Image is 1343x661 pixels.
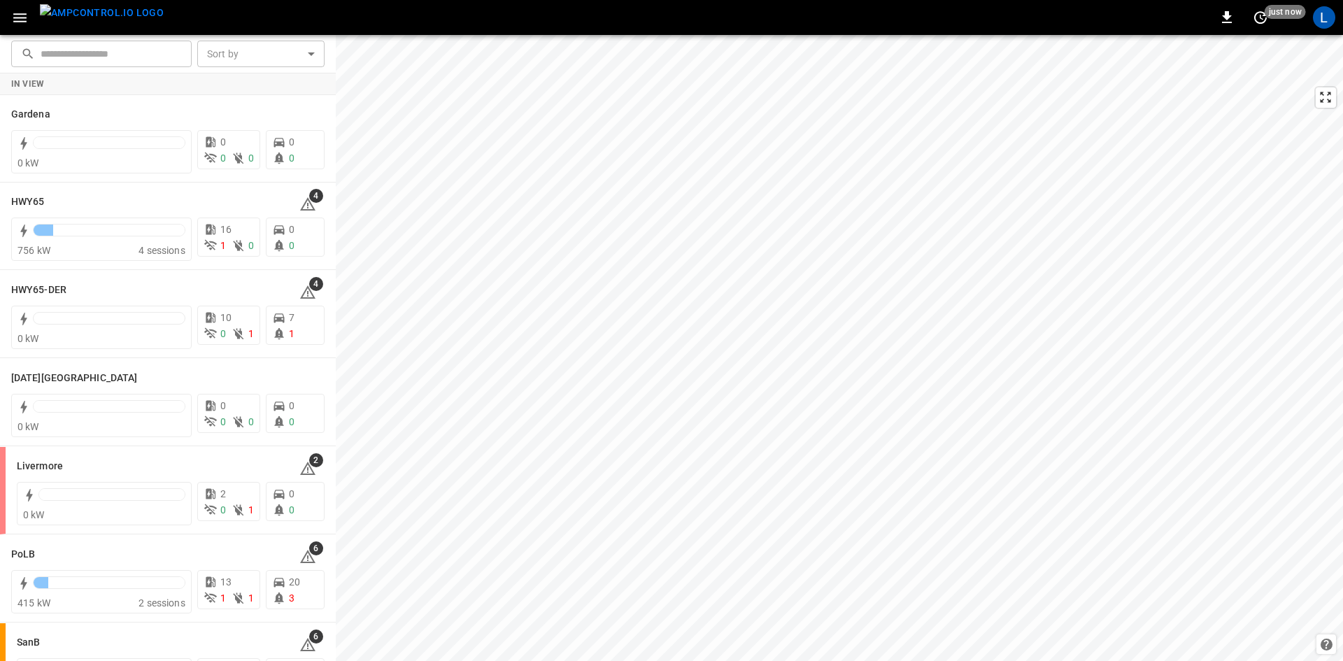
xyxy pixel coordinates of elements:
[289,400,294,411] span: 0
[289,592,294,604] span: 3
[1249,6,1272,29] button: set refresh interval
[336,35,1343,661] canvas: Map
[248,240,254,251] span: 0
[309,453,323,467] span: 2
[11,194,45,210] h6: HWY65
[220,328,226,339] span: 0
[17,157,39,169] span: 0 kW
[289,416,294,427] span: 0
[289,576,300,588] span: 20
[248,504,254,516] span: 1
[17,635,40,651] h6: SanB
[309,189,323,203] span: 4
[220,416,226,427] span: 0
[1313,6,1335,29] div: profile-icon
[309,541,323,555] span: 6
[1265,5,1306,19] span: just now
[289,152,294,164] span: 0
[289,136,294,148] span: 0
[220,224,232,235] span: 16
[11,107,50,122] h6: Gardena
[289,240,294,251] span: 0
[220,488,226,499] span: 2
[17,333,39,344] span: 0 kW
[248,152,254,164] span: 0
[289,224,294,235] span: 0
[220,592,226,604] span: 1
[11,547,35,562] h6: PoLB
[289,504,294,516] span: 0
[11,79,45,89] strong: In View
[309,277,323,291] span: 4
[289,328,294,339] span: 1
[220,504,226,516] span: 0
[220,312,232,323] span: 10
[17,245,50,256] span: 756 kW
[220,136,226,148] span: 0
[220,576,232,588] span: 13
[248,592,254,604] span: 1
[138,597,185,609] span: 2 sessions
[309,630,323,644] span: 6
[220,400,226,411] span: 0
[289,312,294,323] span: 7
[220,240,226,251] span: 1
[248,328,254,339] span: 1
[11,283,66,298] h6: HWY65-DER
[17,459,63,474] h6: Livermore
[220,152,226,164] span: 0
[289,488,294,499] span: 0
[17,421,39,432] span: 0 kW
[23,509,45,520] span: 0 kW
[17,597,50,609] span: 415 kW
[248,416,254,427] span: 0
[138,245,185,256] span: 4 sessions
[40,4,164,22] img: ampcontrol.io logo
[11,371,137,386] h6: Karma Center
